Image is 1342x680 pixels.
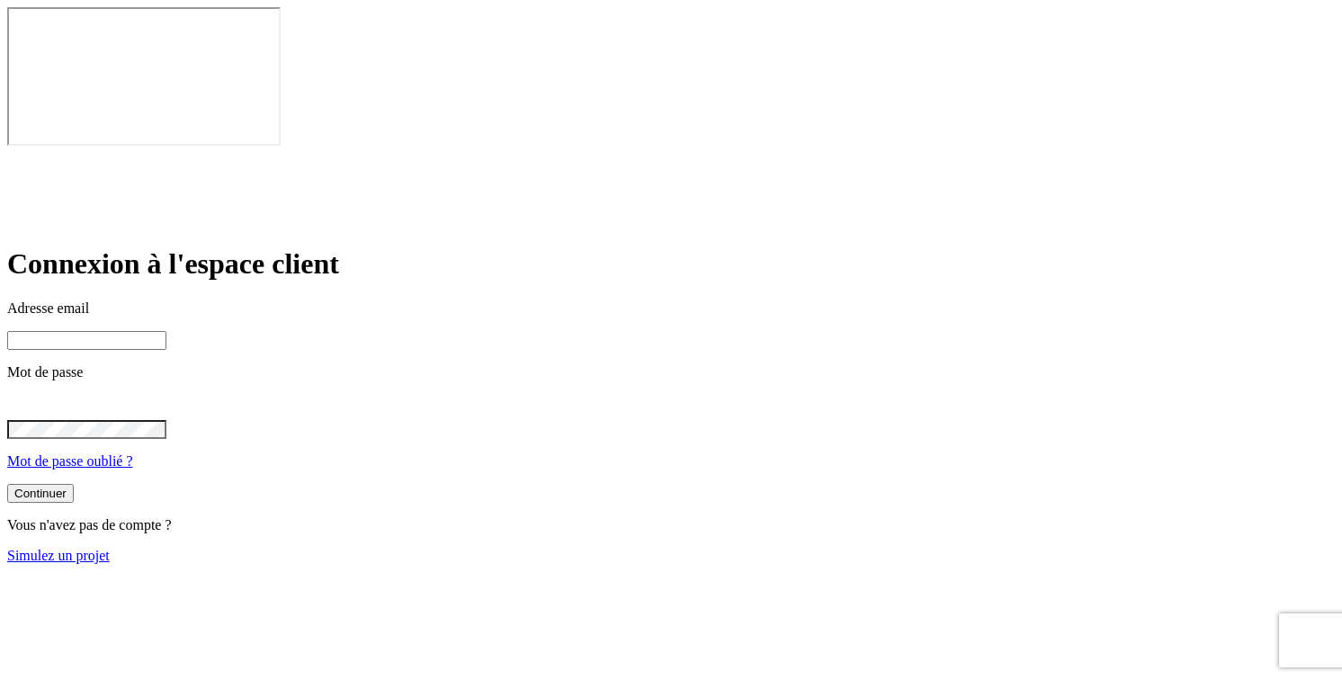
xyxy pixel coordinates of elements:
[14,487,67,500] div: Continuer
[7,548,110,563] a: Simulez un projet
[7,364,1335,380] p: Mot de passe
[7,247,1335,281] h1: Connexion à l'espace client
[7,300,1335,317] p: Adresse email
[7,453,133,469] a: Mot de passe oublié ?
[7,517,1335,533] p: Vous n'avez pas de compte ?
[7,484,74,503] button: Continuer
